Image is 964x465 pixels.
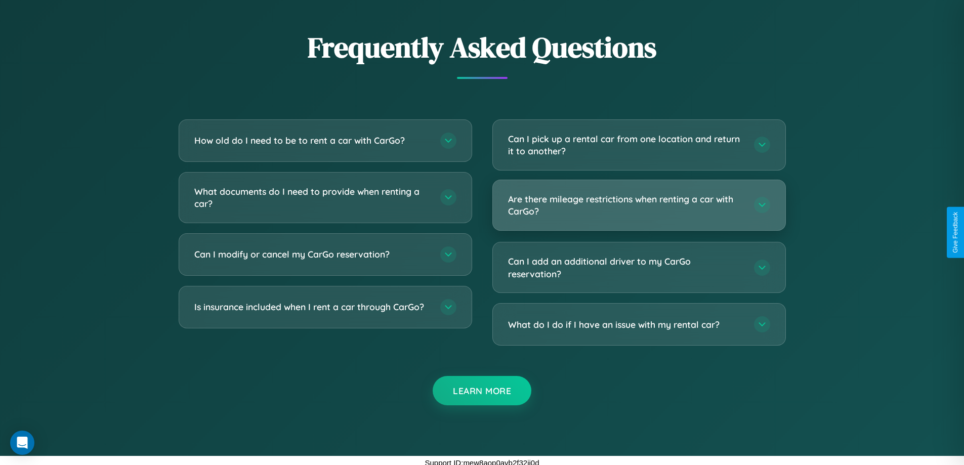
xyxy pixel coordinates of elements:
h3: Is insurance included when I rent a car through CarGo? [194,301,430,313]
h3: Can I add an additional driver to my CarGo reservation? [508,255,744,280]
h3: How old do I need to be to rent a car with CarGo? [194,134,430,147]
h3: What documents do I need to provide when renting a car? [194,185,430,210]
h2: Frequently Asked Questions [179,28,786,67]
div: Open Intercom Messenger [10,431,34,455]
button: Learn More [433,376,531,405]
div: Give Feedback [952,212,959,253]
h3: Can I modify or cancel my CarGo reservation? [194,248,430,261]
h3: What do I do if I have an issue with my rental car? [508,318,744,331]
h3: Can I pick up a rental car from one location and return it to another? [508,133,744,157]
h3: Are there mileage restrictions when renting a car with CarGo? [508,193,744,218]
